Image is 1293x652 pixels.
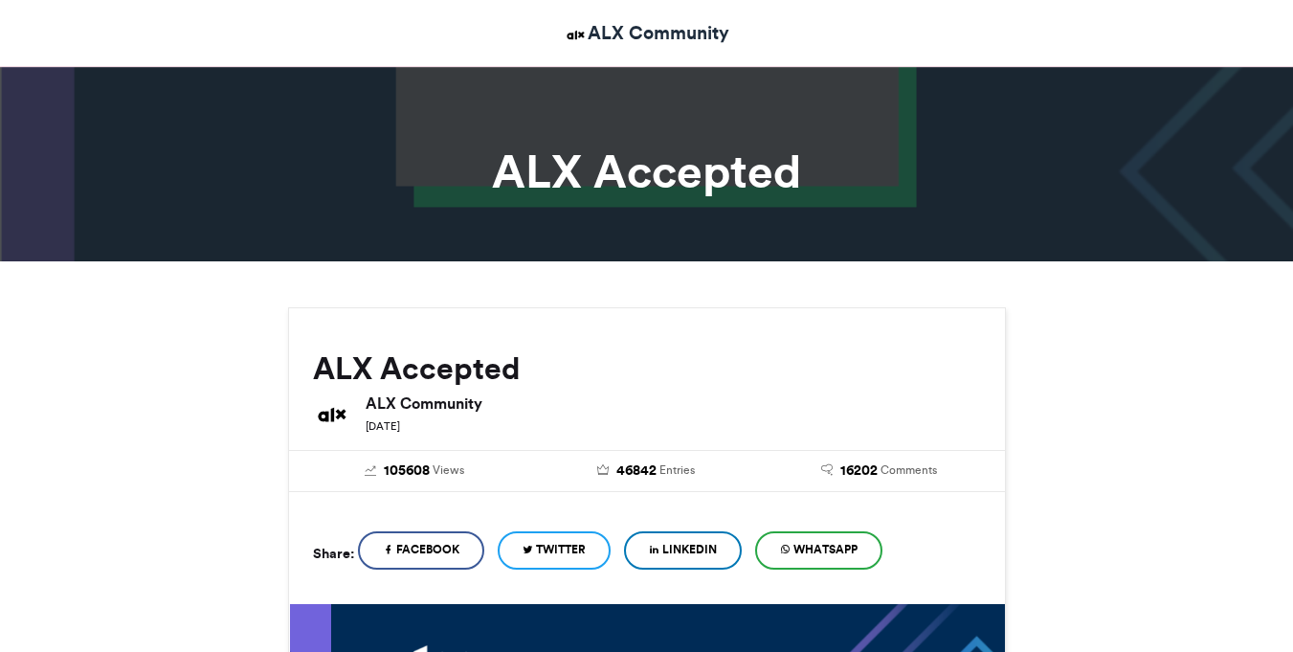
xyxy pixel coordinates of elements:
img: ALX Community [564,23,588,47]
span: 16202 [840,461,878,482]
span: Entries [659,461,695,479]
h1: ALX Accepted [116,148,1178,194]
span: Facebook [396,541,459,558]
h2: ALX Accepted [313,351,981,386]
span: 46842 [616,461,657,482]
span: 105608 [384,461,430,482]
span: WhatsApp [793,541,858,558]
a: WhatsApp [755,531,882,570]
span: Twitter [536,541,586,558]
a: Twitter [498,531,611,570]
img: ALX Community [313,395,351,434]
h5: Share: [313,541,354,566]
span: Views [433,461,464,479]
a: Facebook [358,531,484,570]
a: ALX Community [564,19,729,47]
a: 16202 Comments [777,461,981,482]
a: 105608 Views [313,461,517,482]
span: LinkedIn [662,541,717,558]
h6: ALX Community [366,395,981,411]
a: LinkedIn [624,531,742,570]
a: 46842 Entries [545,461,748,482]
small: [DATE] [366,419,400,433]
span: Comments [881,461,937,479]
